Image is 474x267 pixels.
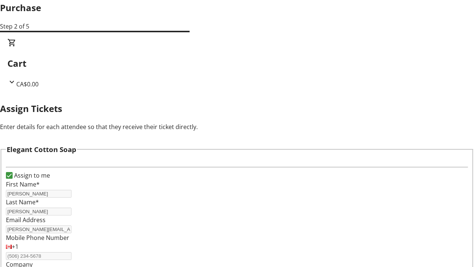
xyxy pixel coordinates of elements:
[7,144,76,155] h3: Elegant Cotton Soap
[7,38,467,89] div: CartCA$0.00
[6,216,46,224] label: Email Address
[13,171,50,180] label: Assign to me
[6,252,71,260] input: (506) 234-5678
[6,234,69,242] label: Mobile Phone Number
[6,180,40,188] label: First Name*
[6,198,39,206] label: Last Name*
[16,80,39,88] span: CA$0.00
[7,57,467,70] h2: Cart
